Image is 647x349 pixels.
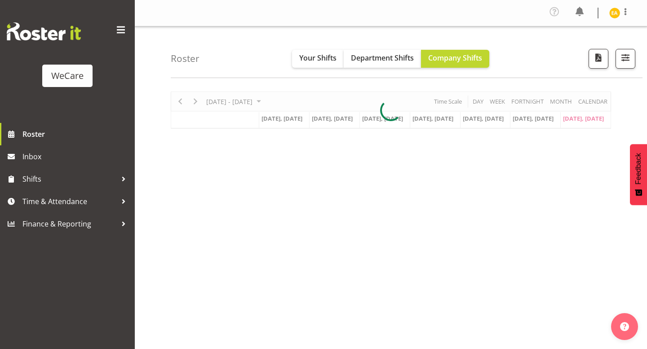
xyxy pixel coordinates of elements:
span: Your Shifts [299,53,337,63]
button: Your Shifts [292,50,344,68]
span: Finance & Reporting [22,217,117,231]
button: Department Shifts [344,50,421,68]
div: WeCare [51,69,84,83]
button: Download a PDF of the roster according to the set date range. [589,49,608,69]
span: Department Shifts [351,53,414,63]
h4: Roster [171,53,199,64]
span: Roster [22,127,130,141]
span: Time & Attendance [22,195,117,208]
img: ena-advincula10844.jpg [609,8,620,18]
span: Company Shifts [428,53,482,63]
img: Rosterit website logo [7,22,81,40]
img: help-xxl-2.png [620,322,629,331]
span: Feedback [634,153,643,184]
button: Filter Shifts [616,49,635,69]
span: Shifts [22,172,117,186]
button: Company Shifts [421,50,489,68]
span: Inbox [22,150,130,163]
button: Feedback - Show survey [630,144,647,205]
